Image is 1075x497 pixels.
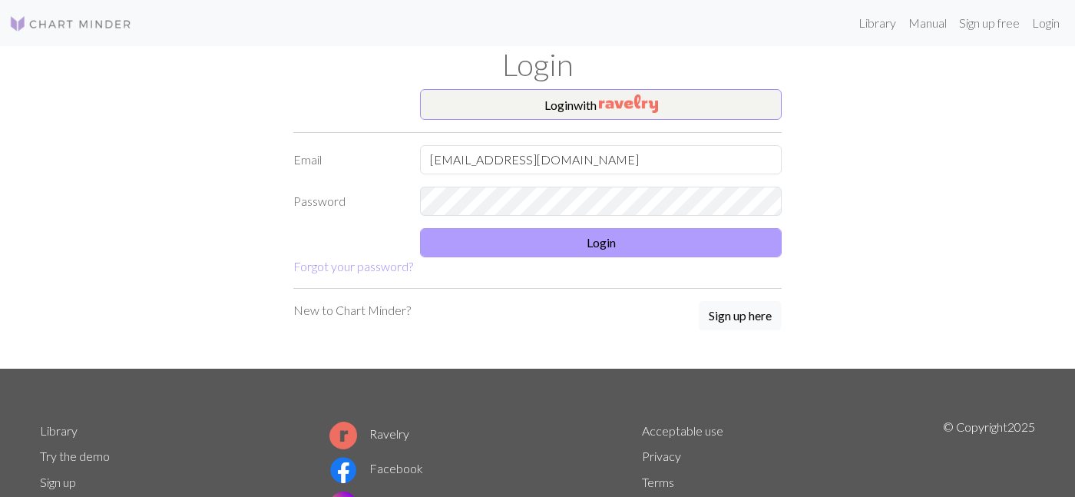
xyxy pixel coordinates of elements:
img: Ravelry [599,94,658,113]
img: Facebook logo [329,456,357,484]
img: Ravelry logo [329,422,357,449]
p: New to Chart Minder? [293,301,411,320]
a: Acceptable use [642,423,723,438]
h1: Login [31,46,1044,83]
button: Login [420,228,782,257]
button: Loginwith [420,89,782,120]
img: Logo [9,15,132,33]
a: Sign up here [699,301,782,332]
a: Try the demo [40,449,110,463]
button: Sign up here [699,301,782,330]
a: Sign up [40,475,76,489]
label: Password [284,187,411,216]
a: Ravelry [329,426,409,441]
a: Manual [902,8,953,38]
a: Login [1026,8,1066,38]
a: Library [852,8,902,38]
label: Email [284,145,411,174]
a: Terms [642,475,674,489]
a: Sign up free [953,8,1026,38]
a: Forgot your password? [293,259,413,273]
a: Privacy [642,449,681,463]
a: Facebook [329,461,423,475]
a: Library [40,423,78,438]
